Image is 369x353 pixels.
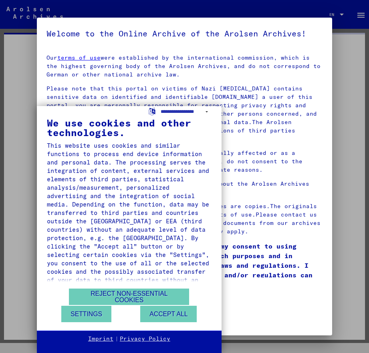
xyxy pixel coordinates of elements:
[69,289,189,305] button: Reject non-essential cookies
[47,118,212,137] div: We use cookies and other technologies.
[140,306,197,322] button: Accept all
[47,141,212,293] div: This website uses cookies and similar functions to process end device information and personal da...
[88,335,113,343] a: Imprint
[61,306,111,322] button: Settings
[120,335,170,343] a: Privacy Policy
